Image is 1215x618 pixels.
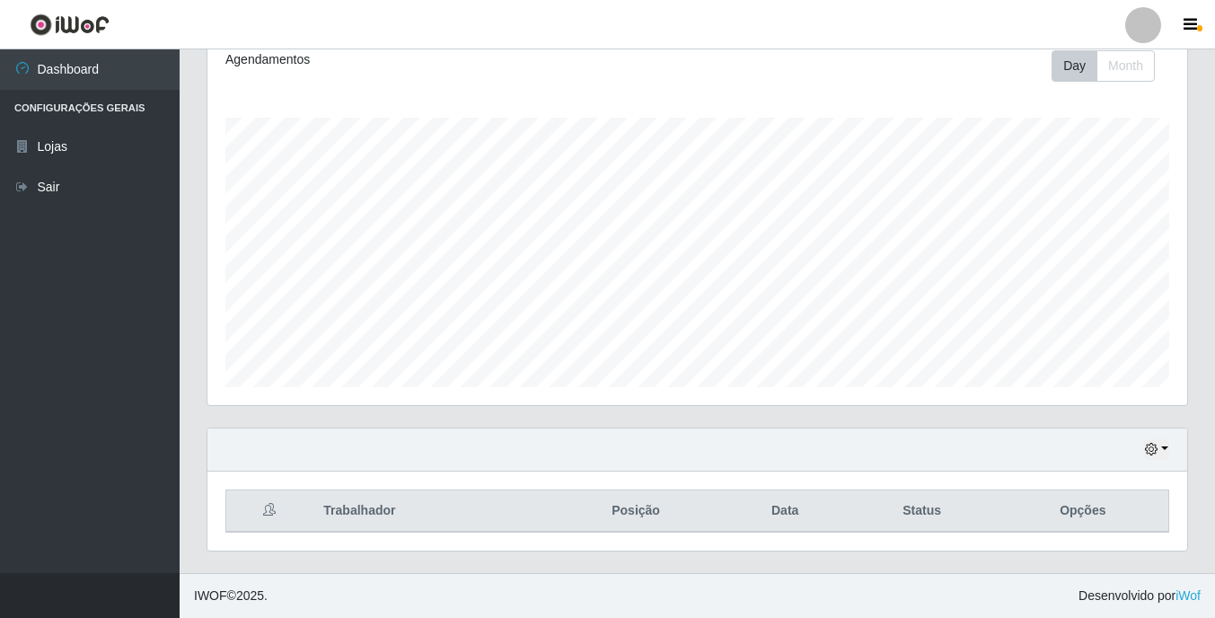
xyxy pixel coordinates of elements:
div: Toolbar with button groups [1052,50,1169,82]
button: Month [1096,50,1155,82]
span: © 2025 . [194,587,268,605]
th: Opções [998,490,1169,533]
a: iWof [1175,588,1201,603]
span: Desenvolvido por [1079,587,1201,605]
th: Data [724,490,847,533]
div: Agendamentos [225,50,603,69]
span: IWOF [194,588,227,603]
th: Posição [548,490,723,533]
button: Day [1052,50,1097,82]
th: Status [847,490,998,533]
th: Trabalhador [313,490,548,533]
img: CoreUI Logo [30,13,110,36]
div: First group [1052,50,1155,82]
